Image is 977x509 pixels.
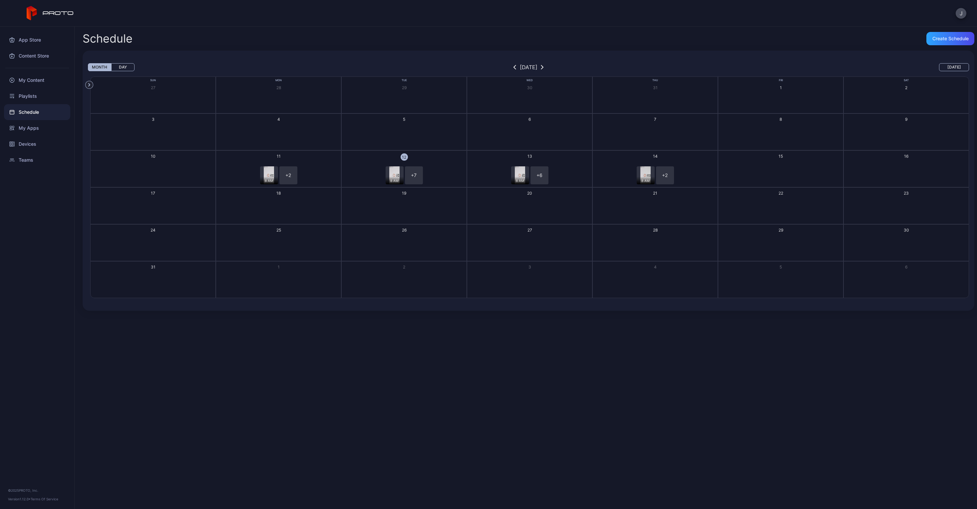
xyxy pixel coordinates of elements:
[260,177,278,184] div: 8 AM
[90,113,216,150] button: 3
[341,187,467,224] button: 19
[216,78,341,83] div: Mon
[341,113,467,150] button: 5
[843,261,969,298] button: 6
[90,77,216,113] button: 27
[592,78,718,83] div: Thu
[402,190,406,196] div: 19
[637,177,655,184] div: 8 AM
[779,153,783,159] div: 15
[341,261,467,298] button: 2
[4,152,70,168] a: Teams
[780,264,782,270] div: 5
[88,63,111,71] button: Month
[151,85,156,90] div: 27
[843,187,969,224] button: 23
[276,190,281,196] div: 18
[592,77,718,113] button: 31
[4,88,70,104] a: Playlists
[780,85,782,90] div: 1
[216,224,341,261] button: 25
[718,187,843,224] button: 22
[592,187,718,224] button: 21
[843,150,969,187] button: 16
[216,187,341,224] button: 18
[904,190,909,196] div: 23
[151,153,156,159] div: 10
[843,78,969,83] div: Sat
[4,32,70,48] a: App Store
[527,227,532,233] div: 27
[592,150,718,187] button: 148 AM+2
[932,36,969,41] div: Create Schedule
[718,150,843,187] button: 15
[8,488,66,493] div: © 2025 PROTO, Inc.
[653,153,658,159] div: 14
[405,166,423,184] div: + 7
[276,227,281,233] div: 25
[279,166,297,184] div: + 2
[467,187,592,224] button: 20
[905,264,907,270] div: 6
[779,227,783,233] div: 29
[216,261,341,298] button: 1
[527,190,532,196] div: 20
[341,77,467,113] button: 29
[905,116,907,122] div: 9
[467,150,592,187] button: 138 AM+6
[216,150,341,187] button: 118 AM+2
[90,187,216,224] button: 17
[467,224,592,261] button: 27
[656,166,674,184] div: + 2
[341,224,467,261] button: 26
[216,77,341,113] button: 28
[276,85,281,90] div: 28
[718,113,843,150] button: 8
[4,48,70,64] a: Content Store
[653,227,658,233] div: 28
[654,264,657,270] div: 4
[402,85,407,90] div: 29
[31,497,58,501] a: Terms Of Service
[718,224,843,261] button: 29
[90,224,216,261] button: 24
[467,78,592,83] div: Wed
[151,190,155,196] div: 17
[654,116,656,122] div: 7
[926,32,974,45] button: Create Schedule
[277,116,280,122] div: 4
[527,85,532,90] div: 30
[780,116,782,122] div: 8
[90,261,216,298] button: 31
[843,77,969,113] button: 2
[341,78,467,83] div: Tue
[152,116,155,122] div: 3
[402,227,407,233] div: 26
[8,497,31,501] span: Version 1.12.0 •
[4,136,70,152] a: Devices
[90,78,216,83] div: Sun
[111,63,135,71] button: Day
[520,63,537,71] div: [DATE]
[4,104,70,120] div: Schedule
[843,224,969,261] button: 30
[905,85,907,90] div: 2
[4,72,70,88] a: My Content
[4,120,70,136] a: My Apps
[592,224,718,261] button: 28
[530,166,548,184] div: + 6
[527,153,532,159] div: 13
[528,264,531,270] div: 3
[90,150,216,187] button: 10
[511,177,529,184] div: 8 AM
[779,190,783,196] div: 22
[592,261,718,298] button: 4
[151,227,156,233] div: 24
[939,63,969,71] button: [DATE]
